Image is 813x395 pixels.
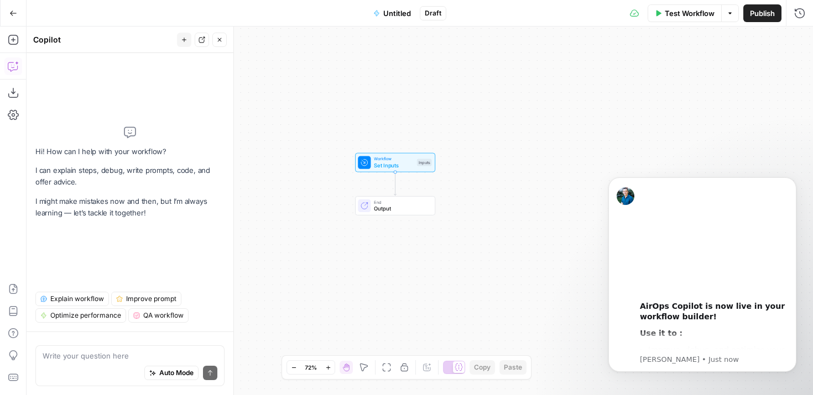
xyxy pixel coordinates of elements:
[126,294,176,304] span: Improve prompt
[35,308,126,323] button: Optimize performance
[367,4,418,22] button: Untitled
[159,368,194,378] span: Auto Mode
[648,4,721,22] button: Test Workflow
[143,310,184,320] span: QA workflow
[333,196,457,215] div: EndOutput
[35,292,109,306] button: Explain workflow
[50,294,104,304] span: Explain workflow
[474,362,491,372] span: Copy
[374,204,429,212] span: Output
[128,308,189,323] button: QA workflow
[499,360,527,375] button: Paste
[383,8,411,19] span: Untitled
[111,292,181,306] button: Improve prompt
[504,362,522,372] span: Paste
[35,196,225,219] p: I might make mistakes now and then, but I’m always learning — let’s tackle it together!
[470,360,495,375] button: Copy
[425,8,441,18] span: Draft
[750,8,775,19] span: Publish
[35,165,225,188] p: I can explain steps, debug, write prompts, code, and offer advice.
[394,172,396,195] g: Edge from start to end
[374,199,429,206] span: End
[743,4,781,22] button: Publish
[374,161,414,169] span: Set Inputs
[665,8,715,19] span: Test Workflow
[50,310,121,320] span: Optimize performance
[333,153,457,172] div: WorkflowSet InputsInputs
[144,366,199,380] button: Auto Mode
[374,156,414,162] span: Workflow
[35,146,225,157] p: Hi! How can I help with your workflow?
[305,363,317,372] span: 72%
[417,159,432,166] div: Inputs
[592,161,813,389] iframe: Intercom notifications message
